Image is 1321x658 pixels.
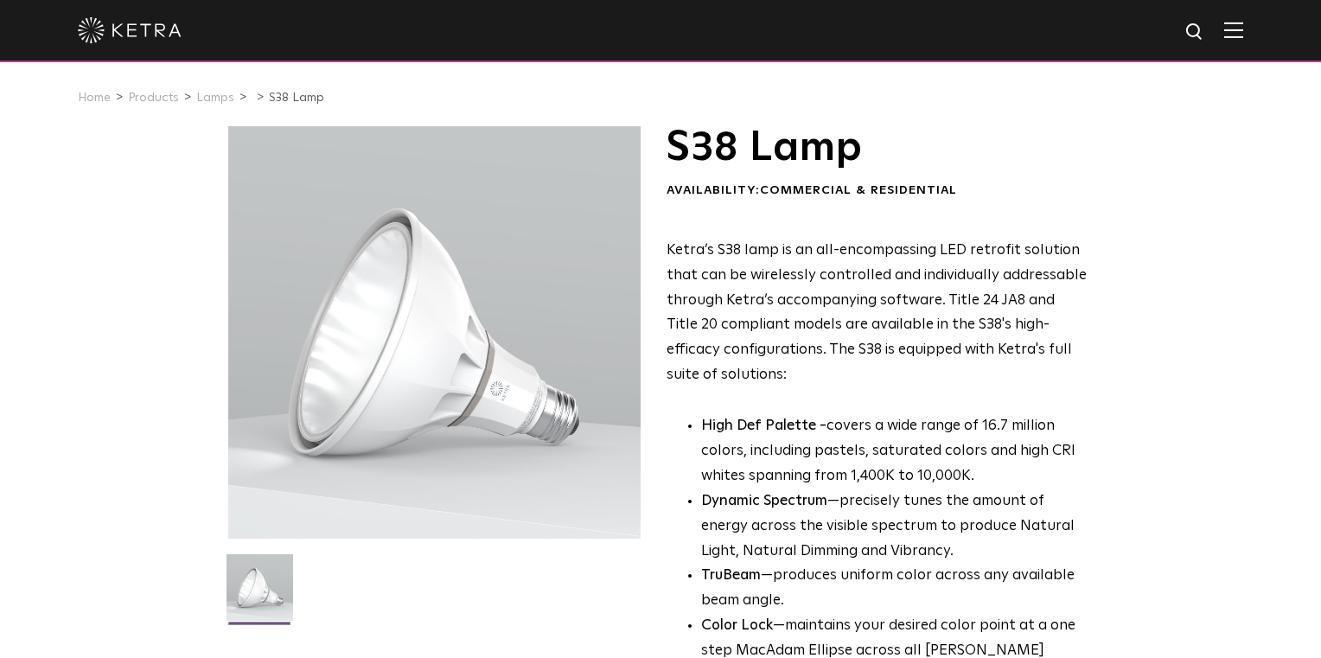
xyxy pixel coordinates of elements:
img: search icon [1184,22,1206,43]
a: Home [78,92,111,104]
img: Hamburger%20Nav.svg [1224,22,1243,38]
h1: S38 Lamp [667,126,1088,169]
strong: Dynamic Spectrum [701,494,827,508]
a: S38 Lamp [269,92,324,104]
li: —produces uniform color across any available beam angle. [701,564,1088,614]
img: S38-Lamp-Edison-2021-Web-Square [227,554,293,634]
strong: TruBeam [701,568,761,583]
a: Products [128,92,179,104]
strong: Color Lock [701,618,773,633]
div: Availability: [667,182,1088,200]
span: Commercial & Residential [760,184,957,196]
p: covers a wide range of 16.7 million colors, including pastels, saturated colors and high CRI whit... [701,414,1088,489]
a: Lamps [196,92,234,104]
img: ketra-logo-2019-white [78,17,182,43]
p: Ketra’s S38 lamp is an all-encompassing LED retrofit solution that can be wirelessly controlled a... [667,239,1088,388]
li: —precisely tunes the amount of energy across the visible spectrum to produce Natural Light, Natur... [701,489,1088,565]
strong: High Def Palette - [701,418,826,433]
